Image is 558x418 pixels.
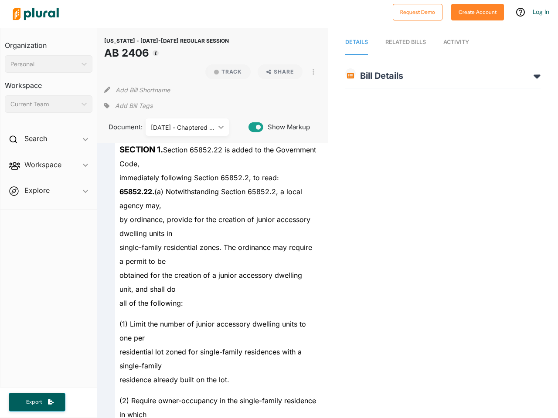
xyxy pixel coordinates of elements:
[152,49,160,57] div: Tooltip anchor
[254,64,306,79] button: Share
[119,375,229,384] span: residence already built on the lot.
[119,187,302,210] span: (a) Notwithstanding Section 65852.2, a local agency may,
[104,122,135,132] span: Document:
[104,45,229,61] h1: AB 2406
[116,83,170,97] button: Add Bill Shortname
[119,243,312,266] span: single-family residential zones. The ordinance may require a permit to be
[451,4,504,20] button: Create Account
[24,134,47,143] h2: Search
[345,39,368,45] span: Details
[9,393,65,411] button: Export
[385,38,426,46] div: RELATED BILLS
[119,271,302,293] span: obtained for the creation of a junior accessory dwelling unit, and shall do
[20,398,48,406] span: Export
[119,173,279,182] span: immediately following Section 65852.2, to read:
[345,30,368,55] a: Details
[104,99,152,112] div: Add tags
[104,37,229,44] span: [US_STATE] - [DATE]-[DATE] REGULAR SESSION
[393,4,442,20] button: Request Demo
[533,8,549,16] a: Log In
[10,100,78,109] div: Current Team
[385,30,426,55] a: RELATED BILLS
[451,7,504,16] a: Create Account
[258,64,303,79] button: Share
[10,60,78,69] div: Personal
[356,71,403,81] span: Bill Details
[119,145,163,155] strong: SECTION 1.
[119,320,306,342] span: (1) Limit the number of junior accessory dwelling units to one per
[119,187,154,196] strong: 65852.22.
[119,215,310,238] span: by ordinance, provide for the creation of junior accessory dwelling units in
[119,145,316,168] span: Section 65852.22 is added to the Government Code,
[205,64,251,79] button: Track
[393,7,442,16] a: Request Demo
[263,122,310,132] span: Show Markup
[5,73,92,92] h3: Workspace
[151,123,215,132] div: [DATE] - Chaptered ([DATE])
[443,30,469,55] a: Activity
[115,101,153,110] span: Add Bill Tags
[119,299,183,307] span: all of the following:
[5,33,92,52] h3: Organization
[443,39,469,45] span: Activity
[119,347,302,370] span: residential lot zoned for single-family residences with a single-family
